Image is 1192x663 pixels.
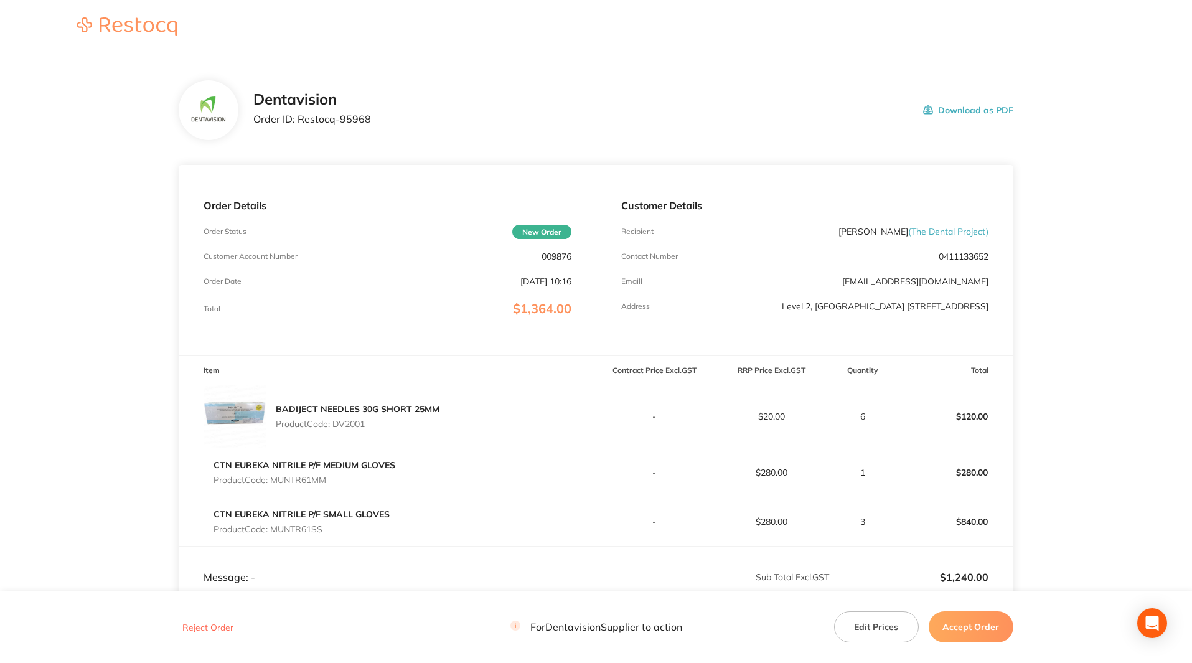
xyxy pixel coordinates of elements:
p: $280.00 [713,468,829,477]
span: New Order [512,225,571,239]
p: Order Status [204,227,246,236]
p: $840.00 [897,507,1013,537]
p: 3 [830,517,896,527]
p: - [597,468,713,477]
th: Item [179,356,596,385]
button: Accept Order [929,611,1013,642]
p: - [597,411,713,421]
th: Total [896,356,1013,385]
p: - [597,517,713,527]
p: [PERSON_NAME] [838,227,988,237]
p: Order Details [204,200,571,211]
a: CTN EUREKA NITRILE P/F SMALL GLOVES [214,509,390,520]
p: Address [621,302,650,311]
button: Edit Prices [834,611,919,642]
th: Quantity [830,356,896,385]
a: Restocq logo [65,17,189,38]
button: Download as PDF [923,91,1013,129]
th: Contract Price Excl. GST [596,356,713,385]
img: Restocq logo [65,17,189,36]
p: Order Date [204,277,242,286]
p: Product Code: MUNTR61SS [214,524,390,534]
img: OTZ6N3A1eg [204,385,266,448]
p: Sub Total Excl. GST [597,572,829,582]
td: Message: - [179,547,596,584]
p: Product Code: MUNTR61MM [214,475,395,485]
p: [DATE] 10:16 [520,276,571,286]
p: $280.00 [897,458,1013,487]
a: [EMAIL_ADDRESS][DOMAIN_NAME] [842,276,988,287]
p: Total [204,304,220,313]
h2: Dentavision [253,91,371,108]
p: $120.00 [897,402,1013,431]
p: Order ID: Restocq- 95968 [253,113,371,125]
span: ( The Dental Project ) [908,226,988,237]
p: Recipient [621,227,654,236]
p: For Dentavision Supplier to action [510,621,682,633]
p: 0411133652 [939,252,988,261]
button: Reject Order [179,622,237,633]
p: Level 2, [GEOGRAPHIC_DATA] [STREET_ADDRESS] [782,301,988,311]
p: $1,240.00 [830,571,988,583]
p: Product Code: DV2001 [276,419,439,429]
p: $20.00 [713,411,829,421]
span: $1,364.00 [513,301,571,316]
p: 1 [830,468,896,477]
p: Emaill [621,277,642,286]
th: RRP Price Excl. GST [713,356,830,385]
p: Contact Number [621,252,678,261]
p: 009876 [542,252,571,261]
p: 6 [830,411,896,421]
p: Customer Details [621,200,988,211]
a: CTN EUREKA NITRILE P/F MEDIUM GLOVES [214,459,395,471]
div: Open Intercom Messenger [1137,608,1167,638]
p: Customer Account Number [204,252,298,261]
p: $280.00 [713,517,829,527]
a: BADIJECT NEEDLES 30G SHORT 25MM [276,403,439,415]
img: djI2MjZuYw [189,93,229,128]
